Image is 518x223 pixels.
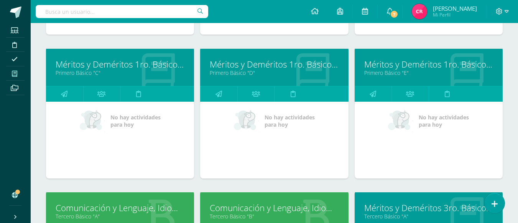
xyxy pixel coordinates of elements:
[234,109,259,132] img: no_activities_small.png
[388,109,413,132] img: no_activities_small.png
[210,213,339,220] a: Tercero Básico "B"
[364,202,493,214] a: Méritos y Deméritos 3ro. Básico "A"
[36,5,208,18] input: Busca un usuario...
[412,4,427,19] img: e3ffac15afa6ee5300c516ab87d4e208.png
[110,114,161,128] span: No hay actividades para hoy
[210,69,339,76] a: Primero Básico "D"
[210,202,339,214] a: Comunicación y Lenguaje, Idioma Español
[210,58,339,70] a: Méritos y Deméritos 1ro. Básico "D"
[433,12,477,18] span: Mi Perfil
[419,114,469,128] span: No hay actividades para hoy
[56,202,184,214] a: Comunicación y Lenguaje, Idioma Español
[433,5,477,12] span: [PERSON_NAME]
[265,114,315,128] span: No hay actividades para hoy
[56,213,184,220] a: Tercero Básico "A"
[364,58,493,70] a: Méritos y Deméritos 1ro. Básico "E"
[80,109,105,132] img: no_activities_small.png
[364,69,493,76] a: Primero Básico "E"
[56,69,184,76] a: Primero Básico "C"
[56,58,184,70] a: Méritos y Deméritos 1ro. Básico "C"
[364,213,493,220] a: Tercero Básico "A"
[390,10,398,18] span: 7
